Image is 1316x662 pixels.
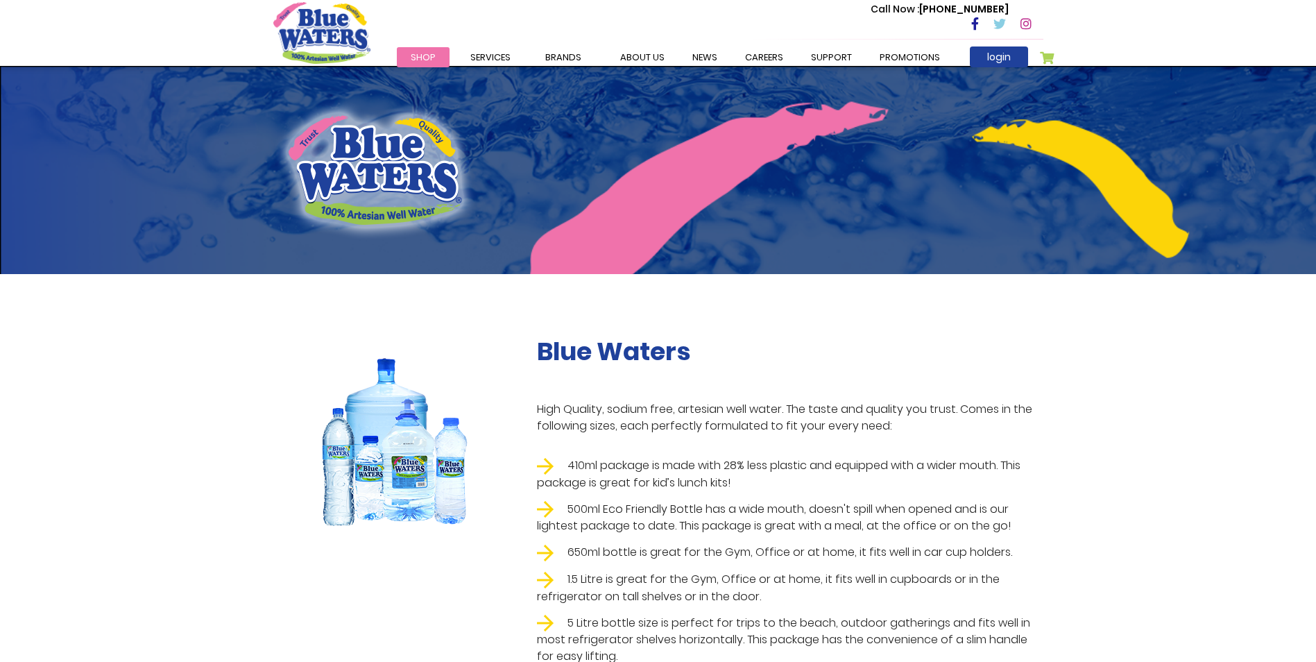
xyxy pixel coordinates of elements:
span: Services [470,51,511,64]
a: Promotions [866,47,954,67]
span: Call Now : [871,2,919,16]
a: login [970,46,1028,67]
a: store logo [273,2,370,63]
li: 500ml Eco Friendly Bottle has a wide mouth, doesn't spill when opened and is our lightest package... [537,501,1043,535]
p: [PHONE_NUMBER] [871,2,1009,17]
a: support [797,47,866,67]
a: careers [731,47,797,67]
li: 410ml package is made with 28% less plastic and equipped with a wider mouth. This package is grea... [537,457,1043,491]
span: Brands [545,51,581,64]
p: High Quality, sodium free, artesian well water. The taste and quality you trust. Comes in the fol... [537,401,1043,434]
a: News [678,47,731,67]
h2: Blue Waters [537,337,1043,366]
a: about us [606,47,678,67]
li: 1.5 Litre is great for the Gym, Office or at home, it fits well in cupboards or in the refrigerat... [537,571,1043,605]
li: 650ml bottle is great for the Gym, Office or at home, it fits well in car cup holders. [537,544,1043,561]
span: Shop [411,51,436,64]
